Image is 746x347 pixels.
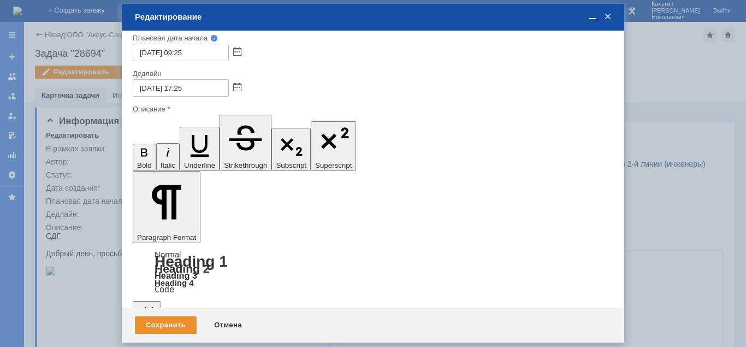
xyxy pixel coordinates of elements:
[602,12,613,22] span: Закрыть
[220,115,271,171] button: Strikethrough
[137,161,152,169] span: Bold
[155,270,197,280] a: Heading 3
[155,250,181,259] a: Normal
[133,144,156,172] button: Bold
[311,121,356,171] button: Superscript
[133,171,200,243] button: Paragraph Format
[133,34,598,42] div: Плановая дата начала
[276,161,306,169] span: Subscript
[224,161,267,169] span: Strikethrough
[133,70,611,77] div: Дедлайн
[315,161,352,169] span: Superscript
[156,143,180,171] button: Italic
[133,251,613,293] div: Paragraph Format
[135,12,613,22] div: Редактирование
[133,301,161,334] button: Quote
[161,161,175,169] span: Italic
[4,22,153,39] span: Добрый день, просьба направить техника для диагностики МФУ .
[184,161,215,169] span: Underline
[4,48,161,308] img: download
[271,128,311,172] button: Subscript
[133,105,611,113] div: Описание
[155,285,174,295] a: Code
[155,253,228,270] a: Heading 1
[180,127,220,171] button: Underline
[155,262,209,275] a: Heading 2
[587,12,598,22] span: Свернуть (Ctrl + M)
[137,233,196,242] span: Paragraph Format
[4,4,159,13] div: СДГ.
[155,278,194,287] a: Heading 4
